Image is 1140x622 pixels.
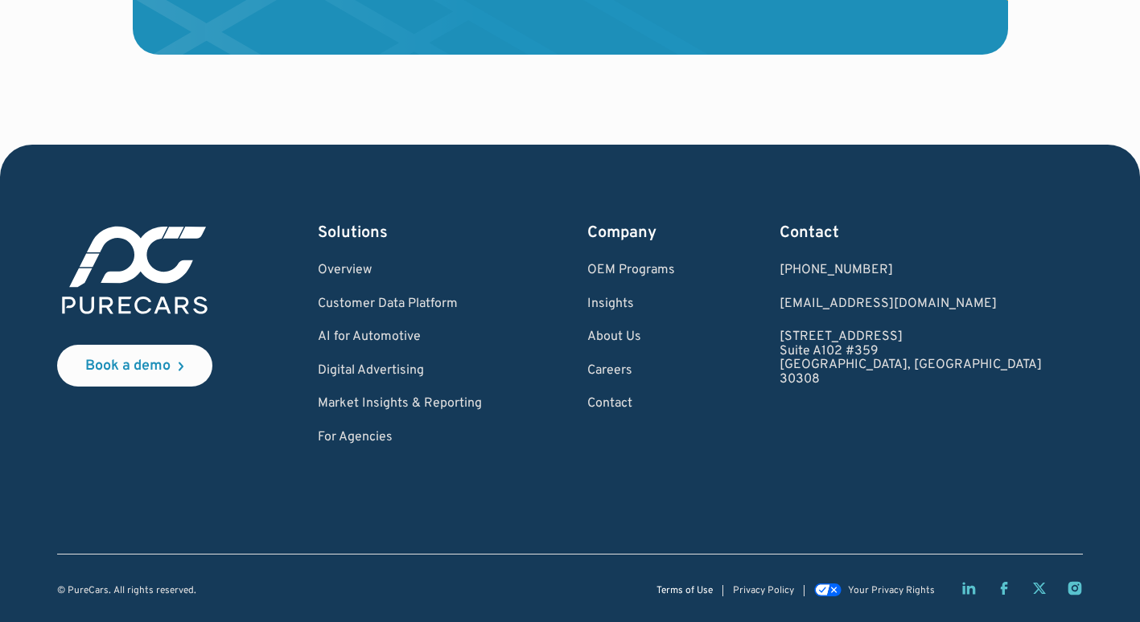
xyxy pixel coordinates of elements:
a: AI for Automotive [318,330,482,345]
a: Your Privacy Rights [814,585,935,596]
a: Email us [780,297,1042,312]
a: Careers [587,364,675,379]
a: LinkedIn page [961,580,977,596]
div: Company [587,222,675,244]
a: Twitter X page [1031,580,1047,596]
a: Terms of Use [656,586,713,596]
a: Digital Advertising [318,364,482,379]
div: Book a demo [85,359,171,374]
a: For Agencies [318,431,482,445]
img: purecars logo [57,222,212,319]
div: Your Privacy Rights [848,586,935,596]
div: Solutions [318,222,482,244]
a: [STREET_ADDRESS]Suite A102 #359[GEOGRAPHIC_DATA], [GEOGRAPHIC_DATA]30308 [780,330,1042,387]
a: Privacy Policy [733,586,794,596]
div: © PureCars. All rights reserved. [57,586,196,596]
a: OEM Programs [587,264,675,278]
a: Contact [587,397,675,411]
a: Facebook page [996,580,1012,596]
a: About Us [587,330,675,345]
a: Overview [318,264,482,278]
a: Instagram page [1067,580,1083,596]
a: Insights [587,297,675,312]
div: Contact [780,222,1042,244]
a: Book a demo [57,345,212,387]
a: Customer Data Platform [318,297,482,312]
div: [PHONE_NUMBER] [780,264,1042,278]
a: Market Insights & Reporting [318,397,482,411]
